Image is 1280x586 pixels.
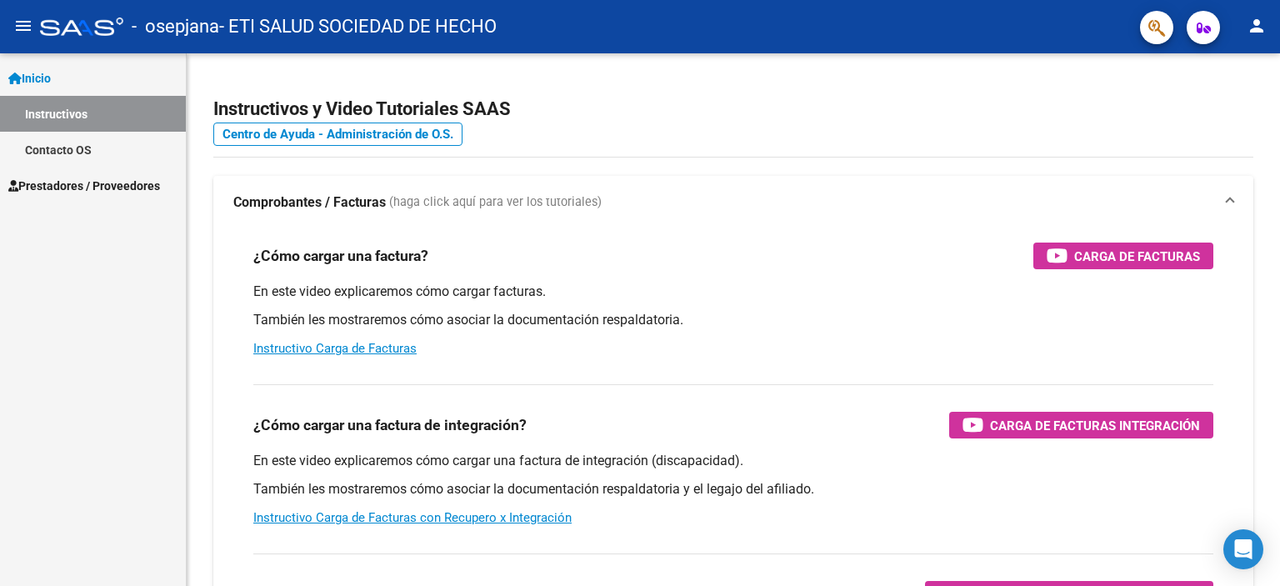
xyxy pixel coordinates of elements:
a: Instructivo Carga de Facturas con Recupero x Integración [253,510,572,525]
div: Open Intercom Messenger [1223,529,1263,569]
span: Inicio [8,69,51,88]
span: (haga click aquí para ver los tutoriales) [389,193,602,212]
p: También les mostraremos cómo asociar la documentación respaldatoria y el legajo del afiliado. [253,480,1213,498]
span: Prestadores / Proveedores [8,177,160,195]
p: En este video explicaremos cómo cargar facturas. [253,283,1213,301]
p: En este video explicaremos cómo cargar una factura de integración (discapacidad). [253,452,1213,470]
span: - ETI SALUD SOCIEDAD DE HECHO [219,8,497,45]
p: También les mostraremos cómo asociar la documentación respaldatoria. [253,311,1213,329]
a: Centro de Ayuda - Administración de O.S. [213,123,462,146]
mat-icon: person [1247,16,1267,36]
a: Instructivo Carga de Facturas [253,341,417,356]
span: Carga de Facturas Integración [990,415,1200,436]
span: Carga de Facturas [1074,246,1200,267]
strong: Comprobantes / Facturas [233,193,386,212]
mat-icon: menu [13,16,33,36]
h3: ¿Cómo cargar una factura? [253,244,428,268]
h3: ¿Cómo cargar una factura de integración? [253,413,527,437]
span: - osepjana [132,8,219,45]
h2: Instructivos y Video Tutoriales SAAS [213,93,1253,125]
mat-expansion-panel-header: Comprobantes / Facturas (haga click aquí para ver los tutoriales) [213,176,1253,229]
button: Carga de Facturas [1033,243,1213,269]
button: Carga de Facturas Integración [949,412,1213,438]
